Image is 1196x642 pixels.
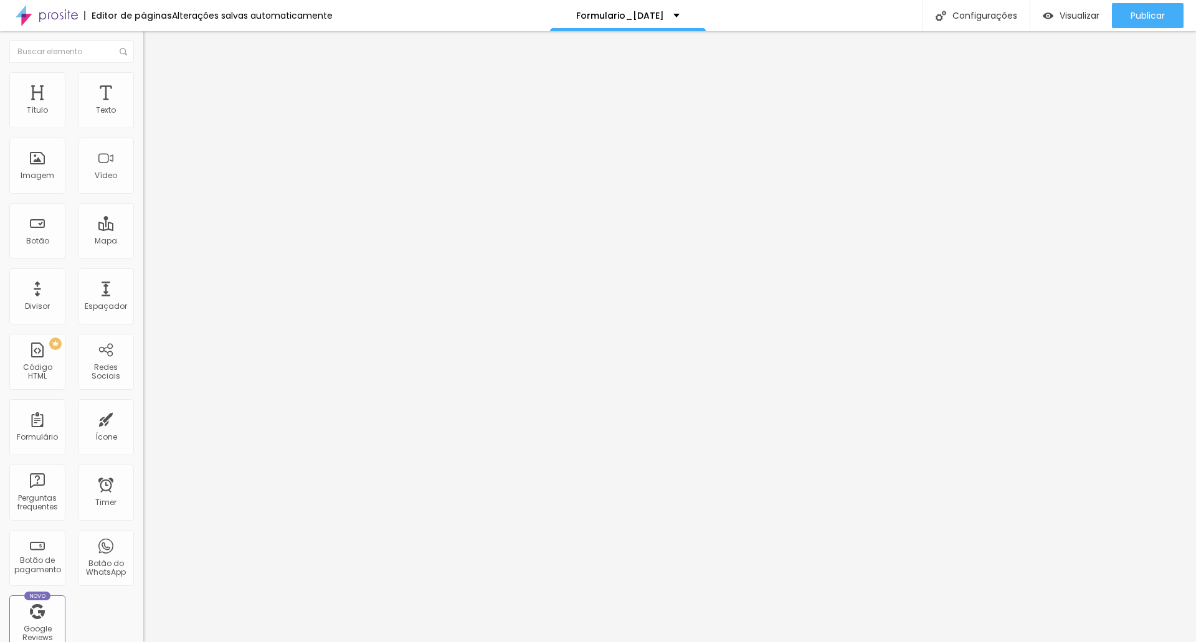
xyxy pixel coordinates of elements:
[1043,11,1053,21] img: view-1.svg
[17,433,58,441] div: Formulário
[1060,11,1099,21] span: Visualizar
[81,363,130,381] div: Redes Sociais
[27,106,48,115] div: Título
[95,237,117,245] div: Mapa
[576,11,664,20] p: Formulario_[DATE]
[172,11,333,20] div: Alterações salvas automaticamente
[85,302,127,311] div: Espaçador
[24,592,51,600] div: Novo
[9,40,134,63] input: Buscar elemento
[25,302,50,311] div: Divisor
[96,106,116,115] div: Texto
[936,11,946,21] img: Icone
[81,559,130,577] div: Botão do WhatsApp
[12,363,62,381] div: Código HTML
[84,11,172,20] div: Editor de páginas
[95,171,117,180] div: Vídeo
[95,498,116,507] div: Timer
[1131,11,1165,21] span: Publicar
[21,171,54,180] div: Imagem
[120,48,127,55] img: Icone
[95,433,117,441] div: Ícone
[12,494,62,512] div: Perguntas frequentes
[1030,3,1112,28] button: Visualizar
[12,556,62,574] div: Botão de pagamento
[143,31,1196,642] iframe: Editor
[26,237,49,245] div: Botão
[1112,3,1184,28] button: Publicar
